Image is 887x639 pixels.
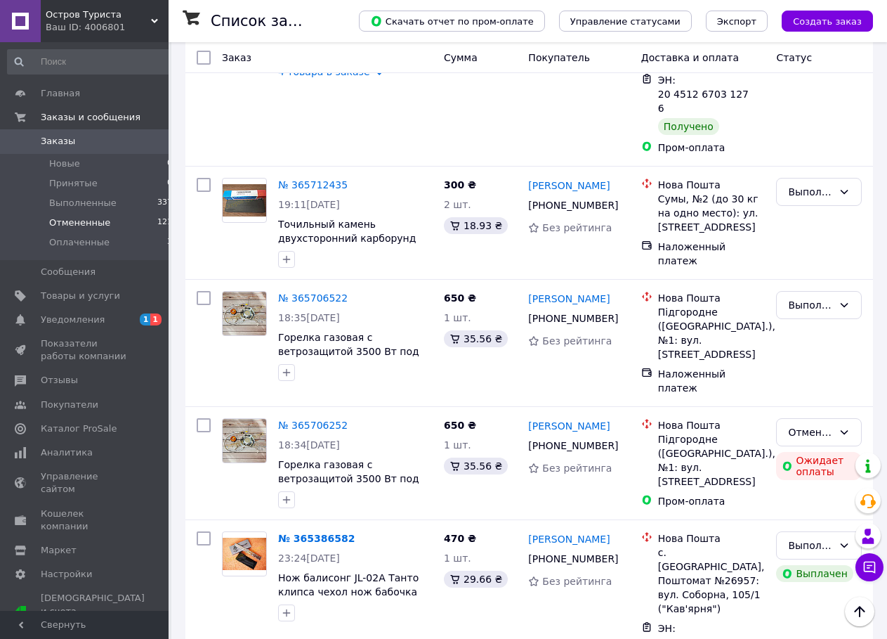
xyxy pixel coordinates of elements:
button: Скачать отчет по пром-оплате [359,11,545,32]
span: 470 ₴ [444,533,476,544]
span: 337 [157,197,172,209]
span: Остров Туриста [46,8,151,21]
span: Заказы [41,135,75,148]
span: Без рейтинга [542,335,612,347]
div: Ваш ID: 4006801 [46,21,169,34]
div: [PHONE_NUMBER] [525,309,619,328]
a: № 365386582 [278,533,355,544]
span: 1 [150,314,162,325]
a: Нож балисонг JL-02A Танто клипса чехол нож бабочка [278,572,419,598]
span: Без рейтинга [542,463,612,474]
span: Сообщения [41,266,96,278]
span: Создать заказ [793,16,862,27]
span: 18:35[DATE] [278,312,340,323]
span: Без рейтинга [542,222,612,233]
div: 35.56 ₴ [444,330,508,347]
div: [PHONE_NUMBER] [525,436,619,456]
div: Наложенный платеж [658,367,766,395]
a: № 365712435 [278,179,348,191]
div: Выплачен [776,565,853,582]
a: Фото товару [222,531,267,576]
div: Выполнен [788,184,833,200]
a: Горелка газовая с ветрозащитой 3500 Вт под цанговый и резьбовый баллон нержавейка [278,459,419,512]
span: Покупатели [41,399,98,411]
div: 18.93 ₴ [444,217,508,234]
span: 0 [167,177,172,190]
div: Нова Пошта [658,291,766,305]
span: Главная [41,87,80,100]
img: Фото товару [223,538,266,571]
div: Нова Пошта [658,178,766,192]
span: Товары и услуги [41,290,120,302]
span: Уведомления [41,314,105,326]
img: Фото товару [223,292,266,335]
a: 4 товара в заказе [278,66,370,77]
span: 1 шт. [444,553,471,564]
span: Управление статусами [570,16,681,27]
span: Доставка и оплата [641,52,739,63]
img: Фото товару [223,184,266,217]
span: Показатели работы компании [41,337,130,363]
span: Принятые [49,177,98,190]
span: Маркет [41,544,77,557]
div: Підгородне ([GEOGRAPHIC_DATA].), №1: вул. [STREET_ADDRESS] [658,305,766,361]
span: Статус [776,52,812,63]
span: 650 ₴ [444,420,476,431]
div: Выполнен [788,297,833,313]
div: 29.66 ₴ [444,571,508,588]
span: Аналитика [41,446,93,459]
span: Настройки [41,568,92,581]
button: Чат с покупателем [855,553,883,581]
span: 2 шт. [444,199,471,210]
a: Фото товару [222,291,267,336]
div: Ожидает оплаты [776,452,862,480]
a: Создать заказ [768,15,873,26]
button: Управление статусами [559,11,692,32]
span: 1 [140,314,151,325]
div: 35.56 ₴ [444,458,508,475]
div: [PHONE_NUMBER] [525,195,619,215]
span: Покупатель [528,52,590,63]
span: Кошелек компании [41,508,130,533]
div: Нова Пошта [658,418,766,432]
span: 3 [167,236,172,249]
a: № 365706522 [278,292,348,304]
div: Нова Пошта [658,531,766,546]
div: с. [GEOGRAPHIC_DATA], Поштомат №26957: вул. Соборна, 105/1 ("Кав'ярня") [658,546,766,616]
a: [PERSON_NAME] [528,419,610,433]
span: Оплаченные [49,236,110,249]
span: Без рейтинга [542,576,612,587]
span: 18:34[DATE] [278,439,340,451]
span: 121 [157,217,172,229]
a: Фото товару [222,178,267,223]
span: Заказ [222,52,251,63]
span: Горелка газовая с ветрозащитой 3500 Вт под цанговый и резьбовый баллон нержавейка [278,332,419,385]
input: Поиск [7,49,173,75]
span: 650 ₴ [444,292,476,304]
span: Каталог ProSale [41,422,117,435]
h1: Список заказов [211,13,331,30]
img: Фото товару [223,419,266,463]
a: Точильный камень двухсторонний карборунд 109 [278,219,416,258]
div: Получено [658,118,719,135]
span: Экспорт [717,16,756,27]
div: Підгородне ([GEOGRAPHIC_DATA].), №1: вул. [STREET_ADDRESS] [658,432,766,489]
span: 1 шт. [444,312,471,323]
span: [DEMOGRAPHIC_DATA] и счета [41,592,145,631]
span: 0 [167,157,172,170]
div: Наложенный платеж [658,240,766,268]
a: Фото товару [222,418,267,463]
span: 23:24[DATE] [278,553,340,564]
span: Сумма [444,52,478,63]
span: 1 шт. [444,439,471,451]
a: № 365706252 [278,420,348,431]
div: Пром-оплата [658,141,766,155]
button: Наверх [845,597,874,626]
a: [PERSON_NAME] [528,532,610,546]
span: Заказы и сообщения [41,111,140,124]
span: Отмененные [49,217,110,229]
button: Создать заказ [782,11,873,32]
span: Управление сайтом [41,470,130,496]
div: Отменен [788,425,833,440]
